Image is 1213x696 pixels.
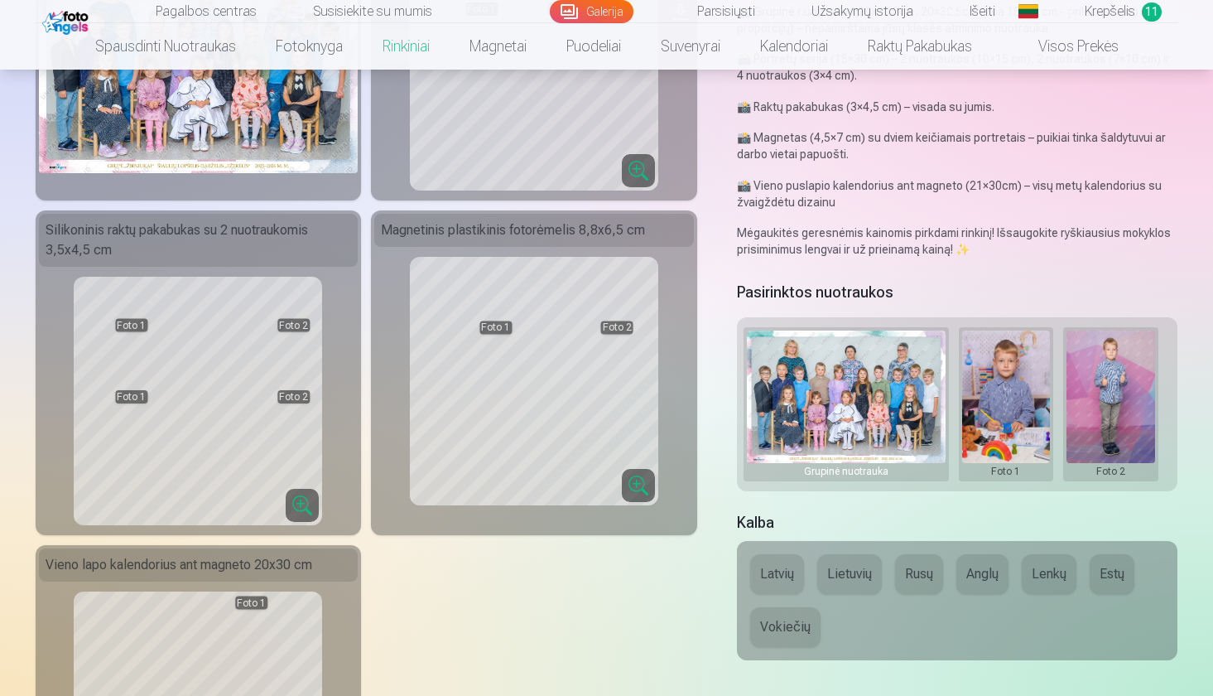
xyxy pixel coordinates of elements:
[817,554,882,594] button: Lietuvių
[1022,554,1076,594] button: Lenkų
[374,214,694,247] div: Magnetinis plastikinis fotorėmelis 8,8x6,5 cm
[737,177,1178,210] p: 📸 Vieno puslapio kalendorius ant magneto (21×30cm) – visų metų kalendorius su žvaigždėtu dizainu
[39,214,359,267] div: Silikoninis raktų pakabukas su 2 nuotraukomis 3,5x4,5 cm
[39,549,359,582] div: Vieno lapo kalendorius ant magneto 20x30 cm
[740,23,848,70] a: Kalendoriai
[363,23,450,70] a: Rinkiniai
[848,23,992,70] a: Raktų pakabukas
[750,607,821,647] button: Vokiečių
[75,23,256,70] a: Spausdinti nuotraukas
[737,281,893,304] h5: Pasirinktos nuotraukos
[256,23,363,70] a: Fotoknyga
[737,99,1178,115] p: 📸 Raktų pakabukas (3×4,5 cm) – visada su jumis.
[956,554,1008,594] button: Anglų
[450,23,546,70] a: Magnetai
[895,554,943,594] button: Rusų
[737,129,1178,162] p: 📸 Magnetas (4,5×7 cm) su dviem keičiamais portretais – puikiai tinka šaldytuvui ar darbo vietai p...
[737,511,1178,534] h5: Kalba
[750,554,804,594] button: Latvių
[747,463,946,480] div: Grupinė nuotrauka
[546,23,641,70] a: Puodeliai
[641,23,740,70] a: Suvenyrai
[992,23,1138,70] a: Visos prekės
[42,7,93,35] img: /fa2
[737,225,1178,258] p: Mėgaukitės geresnėmis kainomis pirkdami rinkinį! Išsaugokite ryškiausius mokyklos prisiminimus le...
[1090,554,1134,594] button: Estų
[1142,2,1162,22] span: 11
[1085,2,1135,22] span: Krepšelis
